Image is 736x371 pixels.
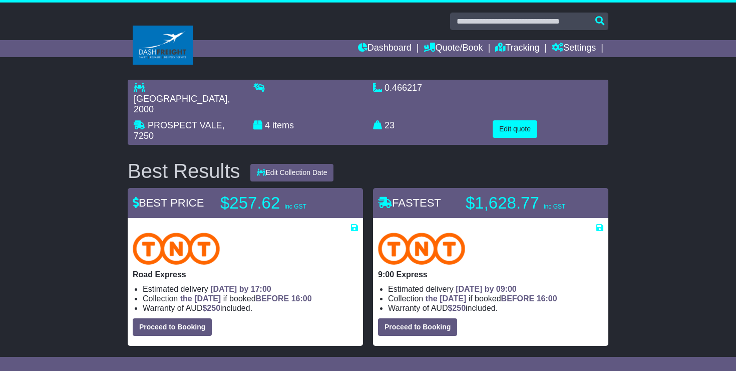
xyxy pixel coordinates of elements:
li: Estimated delivery [388,284,603,294]
span: , 7250 [134,120,224,141]
span: [DATE] by 09:00 [456,285,517,293]
li: Collection [143,294,358,303]
span: 16:00 [537,294,557,303]
span: the [DATE] [180,294,221,303]
span: $ [448,304,466,312]
span: inc GST [544,203,565,210]
span: [GEOGRAPHIC_DATA] [134,94,227,104]
div: Best Results [123,160,245,182]
li: Estimated delivery [143,284,358,294]
button: Edit Collection Date [250,164,334,181]
img: TNT Domestic: Road Express [133,233,220,265]
li: Warranty of AUD included. [388,303,603,313]
span: 16:00 [291,294,312,303]
span: 4 [265,120,270,130]
span: 0.466217 [385,83,422,93]
span: items [272,120,294,130]
img: TNT Domestic: 9:00 Express [378,233,465,265]
a: Tracking [495,40,539,57]
span: if booked [426,294,557,303]
a: Settings [552,40,596,57]
span: the [DATE] [426,294,466,303]
span: , 2000 [134,94,230,115]
span: 250 [452,304,466,312]
p: $1,628.77 [466,193,591,213]
button: Proceed to Booking [378,318,457,336]
li: Collection [388,294,603,303]
button: Proceed to Booking [133,318,212,336]
span: $ [202,304,220,312]
span: 23 [385,120,395,130]
span: FASTEST [378,197,441,209]
span: [DATE] by 17:00 [210,285,271,293]
p: $257.62 [220,193,345,213]
p: 9:00 Express [378,270,603,279]
span: PROSPECT VALE [148,120,222,130]
button: Edit quote [493,120,537,138]
span: 250 [207,304,220,312]
span: inc GST [284,203,306,210]
span: BEFORE [256,294,289,303]
span: BEST PRICE [133,197,204,209]
a: Dashboard [358,40,412,57]
span: if booked [180,294,312,303]
span: BEFORE [501,294,535,303]
li: Warranty of AUD included. [143,303,358,313]
a: Quote/Book [424,40,483,57]
p: Road Express [133,270,358,279]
